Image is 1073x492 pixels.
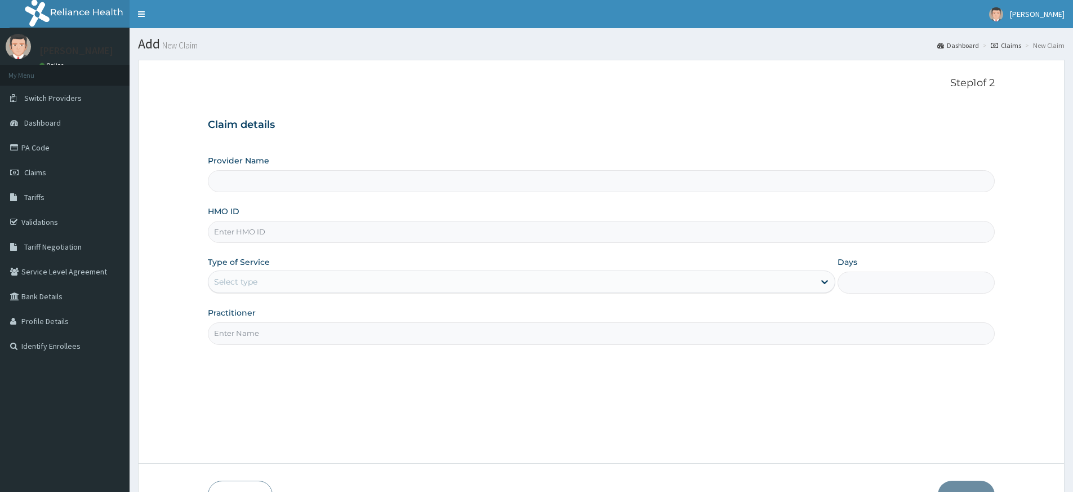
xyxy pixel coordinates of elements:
img: User Image [989,7,1003,21]
span: Switch Providers [24,93,82,103]
img: User Image [6,34,31,59]
span: Dashboard [24,118,61,128]
a: Online [39,61,66,69]
a: Claims [991,41,1021,50]
div: Select type [214,276,257,287]
label: HMO ID [208,206,239,217]
a: Dashboard [937,41,979,50]
small: New Claim [160,41,198,50]
span: Tariffs [24,192,44,202]
li: New Claim [1022,41,1065,50]
label: Provider Name [208,155,269,166]
label: Practitioner [208,307,256,318]
h3: Claim details [208,119,995,131]
label: Type of Service [208,256,270,268]
input: Enter Name [208,322,995,344]
label: Days [838,256,857,268]
input: Enter HMO ID [208,221,995,243]
span: Tariff Negotiation [24,242,82,252]
h1: Add [138,37,1065,51]
p: [PERSON_NAME] [39,46,113,56]
span: Claims [24,167,46,178]
span: [PERSON_NAME] [1010,9,1065,19]
p: Step 1 of 2 [208,77,995,90]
